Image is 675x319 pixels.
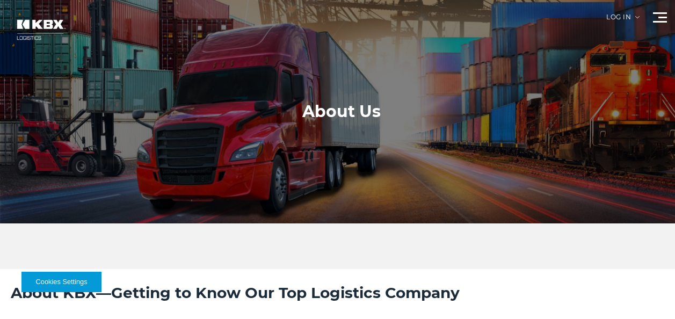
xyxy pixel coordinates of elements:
[11,282,664,303] h2: About KBX—Getting to Know Our Top Logistics Company
[635,16,640,18] img: arrow
[606,14,640,28] div: Log in
[8,11,72,49] img: kbx logo
[21,272,101,292] button: Cookies Settings
[302,101,381,122] h1: About Us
